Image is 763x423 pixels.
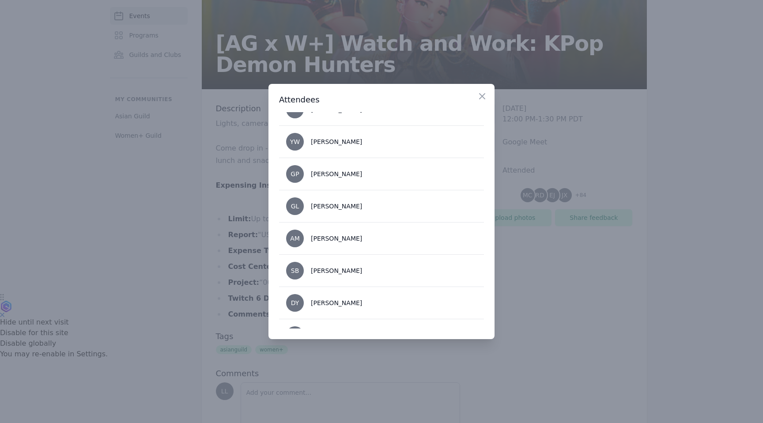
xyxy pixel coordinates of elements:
[291,106,299,113] span: DX
[311,202,362,211] div: [PERSON_NAME]
[311,234,362,243] div: [PERSON_NAME]
[311,298,362,307] div: [PERSON_NAME]
[279,94,484,105] h3: Attendees
[291,171,299,177] span: GP
[290,235,300,242] span: AM
[311,170,362,178] div: [PERSON_NAME]
[291,203,299,209] span: GL
[290,139,300,145] span: YW
[291,300,299,306] span: DY
[291,268,299,274] span: SB
[311,266,362,275] div: [PERSON_NAME]
[311,137,362,146] div: [PERSON_NAME]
